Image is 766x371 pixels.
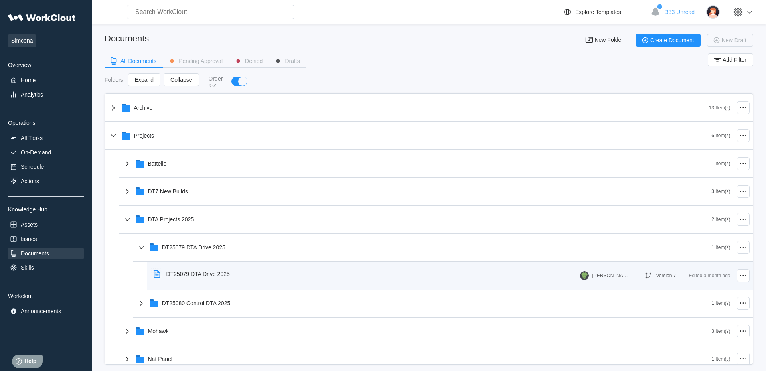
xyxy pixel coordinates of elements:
[8,176,84,187] a: Actions
[229,55,269,67] button: Denied
[170,77,192,83] span: Collapse
[8,206,84,213] div: Knowledge Hub
[711,161,730,166] div: 1 Item(s)
[711,328,730,334] div: 3 Item(s)
[8,132,84,144] a: All Tasks
[636,34,701,47] button: Create Document
[8,89,84,100] a: Analytics
[711,300,730,306] div: 1 Item(s)
[722,37,746,43] span: New Draft
[21,250,49,257] div: Documents
[135,77,154,83] span: Expand
[707,34,753,47] button: New Draft
[580,271,589,280] img: gator.png
[21,135,43,141] div: All Tasks
[21,221,38,228] div: Assets
[128,73,160,86] button: Expand
[162,300,231,306] div: DT25080 Control DTA 2025
[209,75,224,88] div: Order a-z
[594,37,623,43] span: New Folder
[162,244,225,251] div: DT25079 DTA Drive 2025
[8,147,84,158] a: On-Demand
[21,77,36,83] div: Home
[148,356,172,362] div: Nat Panel
[127,5,294,19] input: Search WorkClout
[708,53,753,66] button: Add Filter
[709,105,730,111] div: 13 Item(s)
[21,149,51,156] div: On-Demand
[711,133,730,138] div: 6 Item(s)
[8,120,84,126] div: Operations
[711,356,730,362] div: 1 Item(s)
[105,77,125,83] div: Folders :
[148,328,169,334] div: Mohawk
[8,161,84,172] a: Schedule
[8,219,84,230] a: Assets
[105,55,163,67] button: All Documents
[8,248,84,259] a: Documents
[134,105,153,111] div: Archive
[711,245,730,250] div: 1 Item(s)
[580,34,630,47] button: New Folder
[148,216,194,223] div: DTA Projects 2025
[592,273,628,278] div: [PERSON_NAME]
[120,58,156,64] div: All Documents
[8,34,36,47] span: Simcona
[8,75,84,86] a: Home
[656,273,676,278] div: Version 7
[563,7,647,17] a: Explore Templates
[166,271,230,277] div: DT25079 DTA Drive 2025
[575,9,621,15] div: Explore Templates
[689,271,730,280] div: Edited a month ago
[21,91,43,98] div: Analytics
[269,55,306,67] button: Drafts
[21,308,61,314] div: Announcements
[706,5,720,19] img: user-2.png
[21,236,37,242] div: Issues
[148,160,167,167] div: Battelle
[8,233,84,245] a: Issues
[723,57,746,63] span: Add Filter
[134,132,154,139] div: Projects
[711,217,730,222] div: 2 Item(s)
[8,62,84,68] div: Overview
[105,34,149,44] div: Documents
[21,264,34,271] div: Skills
[179,58,223,64] div: Pending Approval
[245,58,263,64] div: Denied
[650,37,694,43] span: Create Document
[21,178,39,184] div: Actions
[8,262,84,273] a: Skills
[148,188,188,195] div: DT7 New Builds
[21,164,44,170] div: Schedule
[711,189,730,194] div: 3 Item(s)
[665,9,695,15] span: 333 Unread
[163,55,229,67] button: Pending Approval
[164,73,199,86] button: Collapse
[285,58,300,64] div: Drafts
[8,293,84,299] div: Workclout
[8,306,84,317] a: Announcements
